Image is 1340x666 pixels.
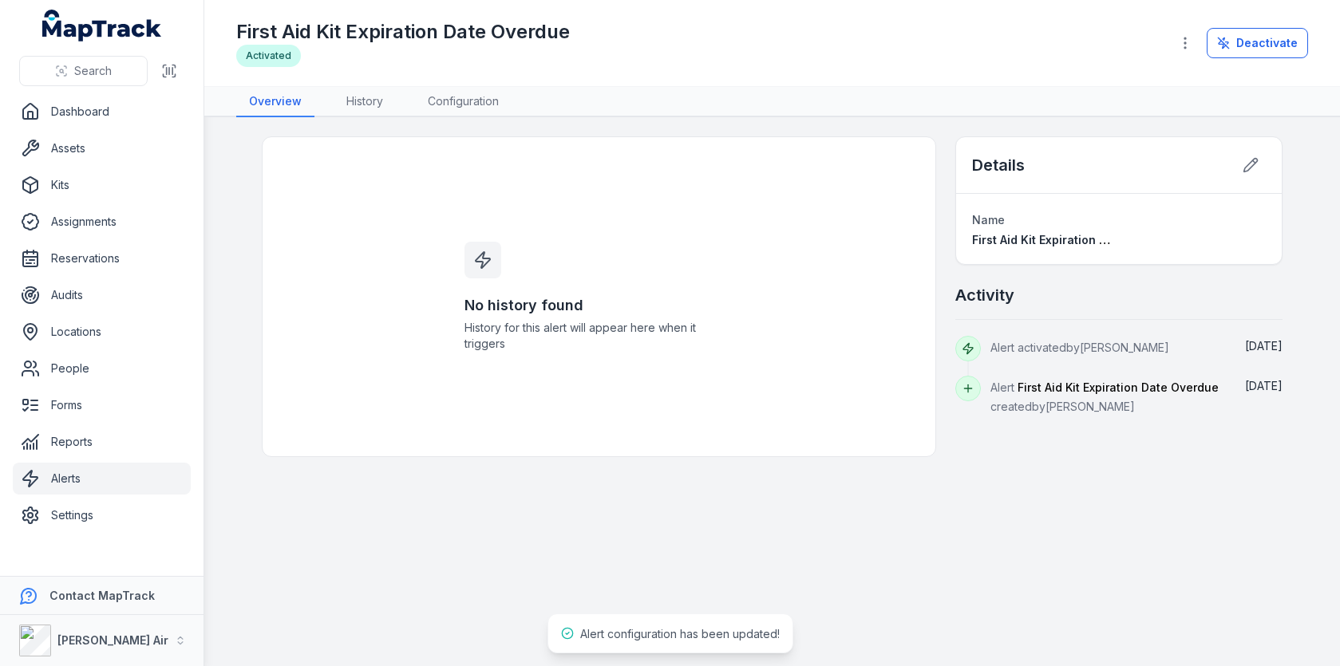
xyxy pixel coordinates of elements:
[955,284,1014,306] h2: Activity
[13,426,191,458] a: Reports
[19,56,148,86] button: Search
[13,279,191,311] a: Audits
[972,213,1005,227] span: Name
[972,233,1177,246] span: First Aid Kit Expiration Date Overdue
[236,87,314,117] a: Overview
[580,627,780,640] span: Alert configuration has been updated!
[990,380,1219,413] span: Alert created by [PERSON_NAME]
[1207,28,1308,58] button: Deactivate
[1018,380,1219,394] span: First Aid Kit Expiration Date Overdue
[13,499,191,531] a: Settings
[13,96,191,128] a: Dashboard
[13,206,191,238] a: Assignments
[42,10,162,41] a: MapTrack
[972,154,1025,176] h2: Details
[1245,379,1283,392] span: [DATE]
[13,132,191,164] a: Assets
[1245,379,1283,392] time: 18/08/2025, 11:26:26 am
[236,19,570,45] h1: First Aid Kit Expiration Date Overdue
[236,45,301,67] div: Activated
[334,87,396,117] a: History
[13,169,191,201] a: Kits
[1245,339,1283,353] time: 18/08/2025, 11:27:03 am
[464,320,733,352] span: History for this alert will appear here when it triggers
[13,389,191,421] a: Forms
[13,353,191,384] a: People
[464,294,733,317] h3: No history found
[13,463,191,495] a: Alerts
[415,87,512,117] a: Configuration
[49,589,155,602] strong: Contact MapTrack
[13,316,191,348] a: Locations
[13,242,191,274] a: Reservations
[74,63,112,79] span: Search
[990,341,1169,354] span: Alert activated by [PERSON_NAME]
[57,633,168,647] strong: [PERSON_NAME] Air
[1245,339,1283,353] span: [DATE]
